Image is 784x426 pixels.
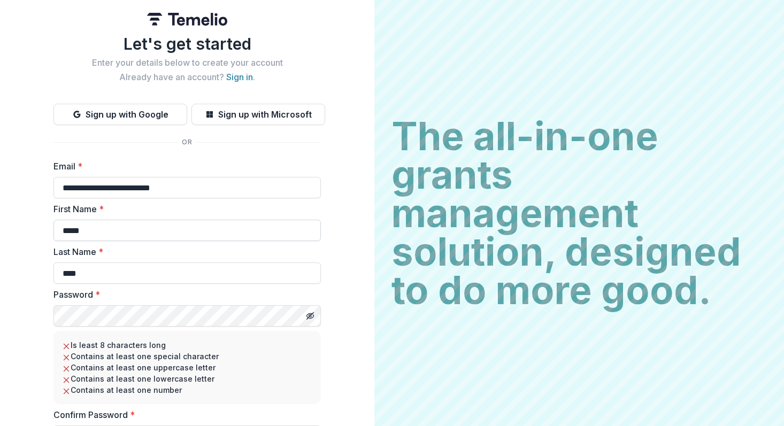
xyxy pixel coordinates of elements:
h1: Let's get started [53,34,321,53]
label: Confirm Password [53,408,314,421]
li: Is least 8 characters long [62,339,312,351]
h2: Enter your details below to create your account [53,58,321,68]
button: Sign up with Microsoft [191,104,325,125]
img: Temelio [147,13,227,26]
li: Contains at least one number [62,384,312,396]
a: Sign in [226,72,253,82]
label: Password [53,288,314,301]
label: First Name [53,203,314,215]
button: Toggle password visibility [302,307,319,324]
label: Last Name [53,245,314,258]
li: Contains at least one special character [62,351,312,362]
label: Email [53,160,314,173]
h2: Already have an account? . [53,72,321,82]
li: Contains at least one lowercase letter [62,373,312,384]
li: Contains at least one uppercase letter [62,362,312,373]
button: Sign up with Google [53,104,187,125]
